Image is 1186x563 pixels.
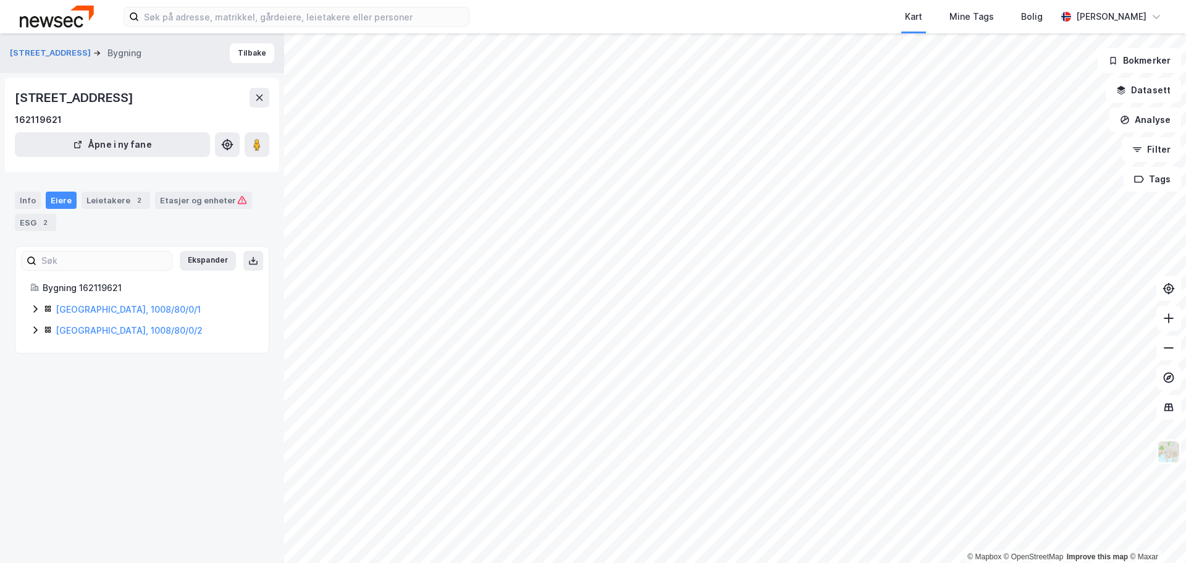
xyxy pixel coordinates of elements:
div: Info [15,192,41,209]
a: Improve this map [1067,552,1128,561]
div: 162119621 [15,112,62,127]
a: OpenStreetMap [1004,552,1064,561]
button: Åpne i ny fane [15,132,210,157]
div: Kart [905,9,922,24]
button: Tilbake [230,43,274,63]
div: [PERSON_NAME] [1076,9,1146,24]
button: Datasett [1106,78,1181,103]
div: 2 [39,216,51,229]
div: Mine Tags [949,9,994,24]
div: 2 [133,194,145,206]
img: Z [1157,440,1180,464]
div: Bygning 162119621 [43,281,254,295]
a: [GEOGRAPHIC_DATA], 1008/80/0/2 [56,325,203,336]
button: Bokmerker [1098,48,1181,73]
div: Bygning [107,46,141,61]
button: Analyse [1109,108,1181,132]
button: [STREET_ADDRESS] [10,47,93,59]
button: Ekspander [180,251,236,271]
div: Etasjer og enheter [160,195,247,206]
div: ESG [15,214,56,231]
a: Mapbox [967,552,1001,561]
button: Tags [1124,167,1181,192]
button: Filter [1122,137,1181,162]
input: Søk på adresse, matrikkel, gårdeiere, leietakere eller personer [139,7,469,26]
div: Bolig [1021,9,1043,24]
div: [STREET_ADDRESS] [15,88,136,108]
iframe: Chat Widget [1124,504,1186,563]
a: [GEOGRAPHIC_DATA], 1008/80/0/1 [56,304,201,315]
div: Leietakere [82,192,150,209]
img: newsec-logo.f6e21ccffca1b3a03d2d.png [20,6,94,27]
input: Søk [36,252,172,270]
div: Eiere [46,192,77,209]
